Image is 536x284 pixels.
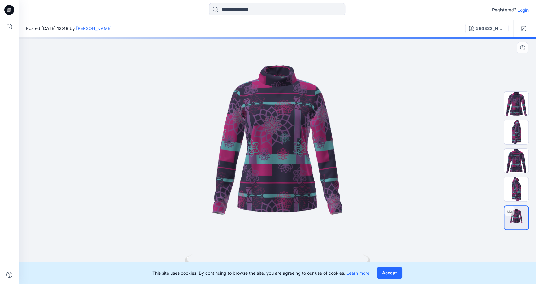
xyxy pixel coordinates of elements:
div: 596822_Navy Blue-Lilac-Printed [476,25,504,32]
a: Learn more [346,270,369,276]
p: Registered? [492,6,516,14]
p: Login [517,7,529,13]
button: 596822_Navy Blue-Lilac-Printed [465,24,508,33]
img: Front38 [504,92,528,116]
img: Back 38 [504,149,528,173]
span: Posted [DATE] 12:49 by [26,25,112,32]
button: Accept [377,267,402,279]
img: Left 38 [504,120,528,144]
a: [PERSON_NAME] [76,26,112,31]
p: This site uses cookies. By continuing to browse the site, you are agreeing to our use of cookies. [152,270,369,276]
img: Right 38 [504,177,528,201]
img: Turntable 38 [504,206,528,229]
